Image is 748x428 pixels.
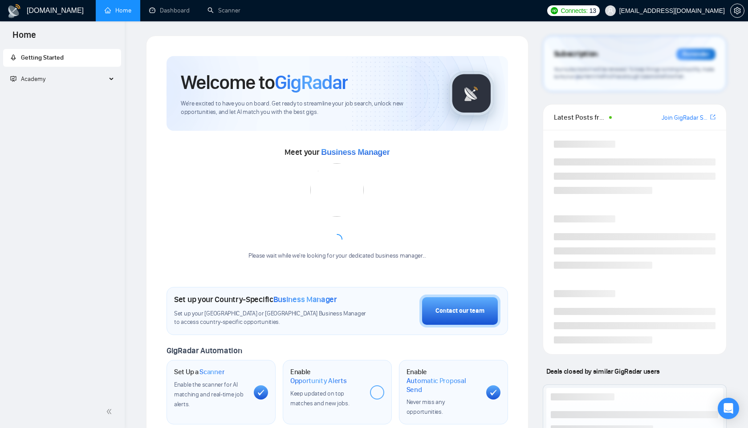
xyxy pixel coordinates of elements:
[149,7,190,14] a: dashboardDashboard
[285,147,390,157] span: Meet your
[199,367,224,376] span: Scanner
[105,7,131,14] a: homeHome
[718,398,739,419] div: Open Intercom Messenger
[554,47,598,62] span: Subscription
[174,295,337,304] h1: Set up your Country-Specific
[7,4,21,18] img: logo
[710,113,715,121] a: export
[290,376,347,385] span: Opportunity Alerts
[331,234,343,245] span: loading
[449,71,494,116] img: gigradar-logo.png
[181,70,348,94] h1: Welcome to
[3,49,121,67] li: Getting Started
[275,70,348,94] span: GigRadar
[174,381,243,408] span: Enable the scanner for AI matching and real-time job alerts.
[730,4,744,18] button: setting
[407,376,479,394] span: Automatic Proposal Send
[10,75,45,83] span: Academy
[106,407,115,416] span: double-left
[174,310,370,327] span: Set up your [GEOGRAPHIC_DATA] or [GEOGRAPHIC_DATA] Business Manager to access country-specific op...
[435,306,484,316] div: Contact our team
[731,7,744,14] span: setting
[5,28,43,47] span: Home
[290,367,363,385] h1: Enable
[407,398,445,416] span: Never miss any opportunities.
[543,363,663,379] span: Deals closed by similar GigRadar users
[243,252,431,260] div: Please wait while we're looking for your dedicated business manager...
[174,367,224,376] h1: Set Up a
[662,113,708,123] a: Join GigRadar Slack Community
[310,163,364,217] img: error
[207,7,240,14] a: searchScanner
[419,295,500,327] button: Contact our team
[407,367,479,394] h1: Enable
[589,6,596,16] span: 13
[290,390,350,407] span: Keep updated on top matches and new jobs.
[551,7,558,14] img: upwork-logo.png
[710,113,715,121] span: export
[321,148,390,157] span: Business Manager
[730,7,744,14] a: setting
[167,346,242,355] span: GigRadar Automation
[561,6,587,16] span: Connects:
[21,54,64,61] span: Getting Started
[10,54,16,61] span: rocket
[607,8,614,14] span: user
[181,100,435,117] span: We're excited to have you on board. Get ready to streamline your job search, unlock new opportuni...
[554,66,714,80] span: Your subscription will be renewed. To keep things running smoothly, make sure your payment method...
[21,75,45,83] span: Academy
[554,112,606,123] span: Latest Posts from the GigRadar Community
[273,295,337,304] span: Business Manager
[676,48,715,60] div: Reminder
[10,76,16,82] span: fund-projection-screen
